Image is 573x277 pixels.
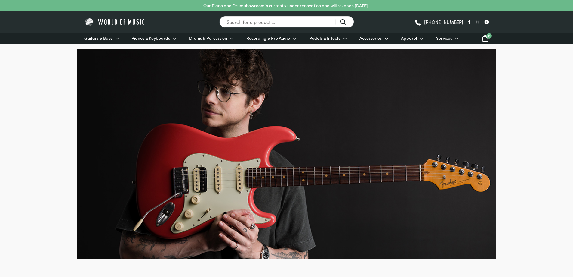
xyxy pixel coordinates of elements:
[401,35,417,41] span: Apparel
[84,17,146,27] img: World of Music
[131,35,170,41] span: Pianos & Keyboards
[359,35,382,41] span: Accessories
[309,35,340,41] span: Pedals & Effects
[436,35,452,41] span: Services
[424,20,463,24] span: [PHONE_NUMBER]
[84,35,112,41] span: Guitars & Bass
[203,2,369,9] p: Our Piano and Drum showroom is currently under renovation and will re-open [DATE].
[486,33,492,39] span: 0
[189,35,227,41] span: Drums & Percussion
[219,16,354,28] input: Search for a product ...
[414,17,463,27] a: [PHONE_NUMBER]
[246,35,290,41] span: Recording & Pro Audio
[77,49,496,259] img: Fender-Ultraluxe-Hero
[486,211,573,277] iframe: Chat with our support team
